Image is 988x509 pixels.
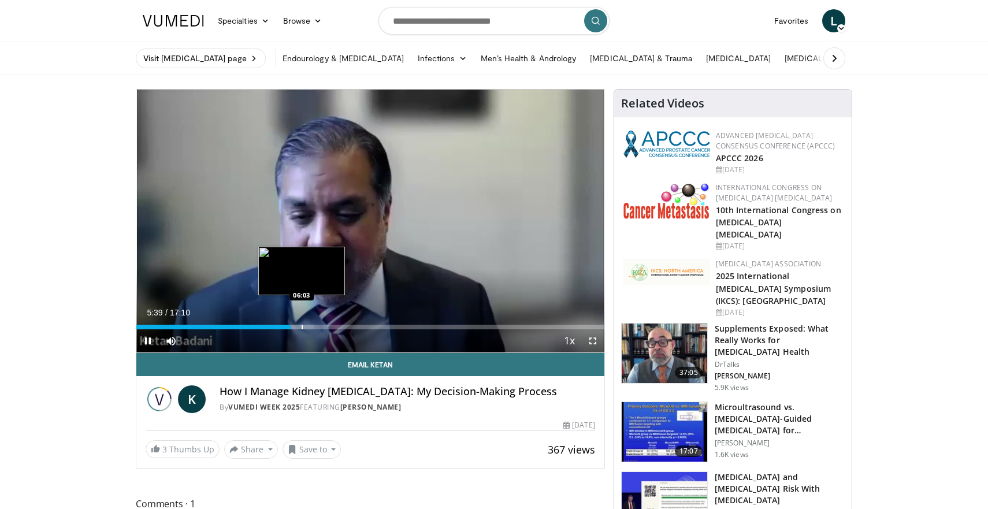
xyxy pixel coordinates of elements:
button: Playback Rate [558,329,581,352]
span: 3 [162,444,167,455]
a: 17:07 Microultrasound vs. [MEDICAL_DATA]-Guided [MEDICAL_DATA] for [MEDICAL_DATA] Diagnosis … [PE... [621,402,845,463]
div: Progress Bar [136,325,604,329]
img: VuMedi Logo [143,15,204,27]
p: [PERSON_NAME] [715,371,845,381]
a: Email Ketan [136,353,604,376]
input: Search topics, interventions [378,7,610,35]
a: International Congress on [MEDICAL_DATA] [MEDICAL_DATA] [716,183,833,203]
img: Vumedi Week 2025 [146,385,173,413]
span: 37:05 [675,367,703,378]
img: d0371492-b5bc-4101-bdcb-0105177cfd27.150x105_q85_crop-smart_upscale.jpg [622,402,707,462]
a: Visit [MEDICAL_DATA] page [136,49,266,68]
a: 3 Thumbs Up [146,440,220,458]
div: [DATE] [716,307,842,318]
span: 367 views [548,443,595,456]
a: L [822,9,845,32]
a: [MEDICAL_DATA] & Reconstructive Pelvic Surgery [778,47,978,70]
button: Mute [159,329,183,352]
button: Fullscreen [581,329,604,352]
a: [MEDICAL_DATA] Association [716,259,821,269]
span: 5:39 [147,308,162,317]
img: fca7e709-d275-4aeb-92d8-8ddafe93f2a6.png.150x105_q85_autocrop_double_scale_upscale_version-0.2.png [623,259,710,285]
span: 17:07 [675,445,703,457]
a: Infections [411,47,474,70]
a: Advanced [MEDICAL_DATA] Consensus Conference (APCCC) [716,131,835,151]
p: 1.6K views [715,450,749,459]
video-js: Video Player [136,90,604,353]
a: Favorites [767,9,815,32]
span: / [165,308,168,317]
a: K [178,385,206,413]
div: By FEATURING [220,402,595,413]
h4: Related Videos [621,96,704,110]
a: Vumedi Week 2025 [228,402,300,412]
img: 649d3fc0-5ee3-4147-b1a3-955a692e9799.150x105_q85_crop-smart_upscale.jpg [622,324,707,384]
button: Share [224,440,278,459]
a: Men’s Health & Andrology [474,47,584,70]
p: DrTalks [715,360,845,369]
span: 17:10 [170,308,190,317]
div: [DATE] [563,420,595,430]
h3: Microultrasound vs. [MEDICAL_DATA]-Guided [MEDICAL_DATA] for [MEDICAL_DATA] Diagnosis … [715,402,845,436]
a: [PERSON_NAME] [340,402,402,412]
button: Save to [283,440,341,459]
a: 2025 International [MEDICAL_DATA] Symposium (IKCS): [GEOGRAPHIC_DATA] [716,270,831,306]
img: image.jpeg [258,247,345,295]
div: [DATE] [716,241,842,251]
a: [MEDICAL_DATA] [699,47,778,70]
a: Endourology & [MEDICAL_DATA] [276,47,411,70]
img: 6ff8bc22-9509-4454-a4f8-ac79dd3b8976.png.150x105_q85_autocrop_double_scale_upscale_version-0.2.png [623,183,710,219]
p: 5.9K views [715,383,749,392]
div: [DATE] [716,165,842,175]
a: 37:05 Supplements Exposed: What Really Works for [MEDICAL_DATA] Health DrTalks [PERSON_NAME] 5.9K... [621,323,845,392]
h3: Supplements Exposed: What Really Works for [MEDICAL_DATA] Health [715,323,845,358]
h4: How I Manage Kidney [MEDICAL_DATA]: My Decision-Making Process [220,385,595,398]
p: [PERSON_NAME] [715,439,845,448]
a: APCCC 2026 [716,153,763,164]
button: Pause [136,329,159,352]
img: 92ba7c40-df22-45a2-8e3f-1ca017a3d5ba.png.150x105_q85_autocrop_double_scale_upscale_version-0.2.png [623,131,710,158]
a: 10th International Congress on [MEDICAL_DATA] [MEDICAL_DATA] [716,205,841,240]
a: Specialties [211,9,276,32]
h3: [MEDICAL_DATA] and [MEDICAL_DATA] Risk With [MEDICAL_DATA] [715,471,845,506]
a: [MEDICAL_DATA] & Trauma [583,47,699,70]
a: Browse [276,9,329,32]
